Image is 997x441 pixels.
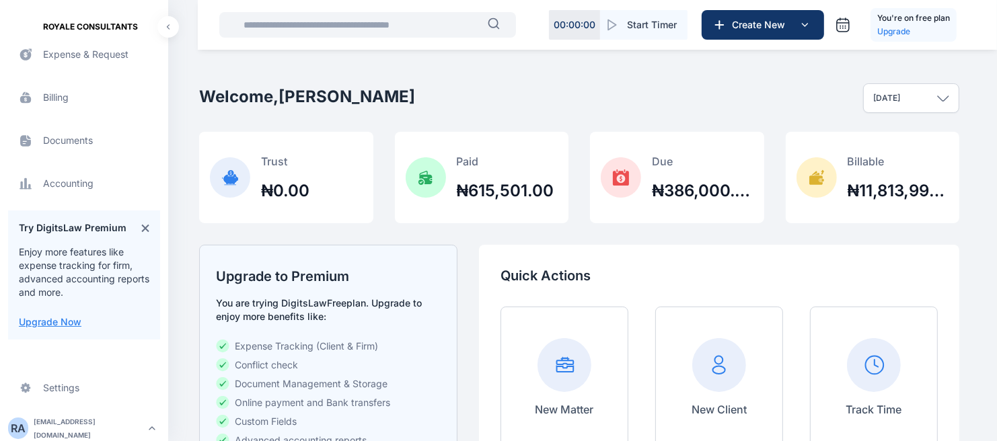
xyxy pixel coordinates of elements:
p: Trust [261,153,309,169]
a: settings [8,372,160,404]
p: 00 : 00 : 00 [554,18,595,32]
p: New Matter [535,401,593,417]
p: [DATE] [873,93,900,104]
p: Enjoy more features like expense tracking for firm, advanced accounting reports and more. [19,245,149,299]
p: You are trying DigitsLaw Free plan. Upgrade to enjoy more benefits like: [216,296,441,323]
span: Create New [727,18,797,32]
h2: Welcome, [PERSON_NAME] [199,86,415,108]
h2: ₦615,501.00 [457,180,554,202]
h2: ₦386,000.00 [652,180,753,202]
p: Quick Actions [501,266,938,285]
span: Document Management & Storage [235,377,387,391]
p: Due [652,153,753,169]
p: Paid [457,153,554,169]
h4: Try DigitsLaw Premium [19,221,126,235]
span: Start Timer [627,18,677,32]
a: documents [8,124,160,157]
span: Online payment and Bank transfers [235,396,390,409]
span: Conflict check [235,358,298,372]
a: expense & request [8,38,160,71]
h2: ₦11,813,999.00 [848,180,949,202]
span: Custom Fields [235,415,297,428]
p: Track Time [846,401,901,417]
button: Upgrade Now [19,315,81,329]
a: billing [8,81,160,114]
h2: Upgrade to Premium [216,267,441,286]
h2: ₦0.00 [261,180,309,202]
p: Billable [848,153,949,169]
div: R A [8,420,28,436]
span: ROYALE CONSULTANTS [43,20,138,34]
span: Expense Tracking (Client & Firm) [235,339,378,353]
h5: You're on free plan [877,11,950,25]
button: Create New [702,10,824,40]
button: Start Timer [600,10,688,40]
button: RA [8,417,28,439]
p: New Client [692,401,747,417]
p: Upgrade [877,25,950,38]
a: accounting [8,167,160,200]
